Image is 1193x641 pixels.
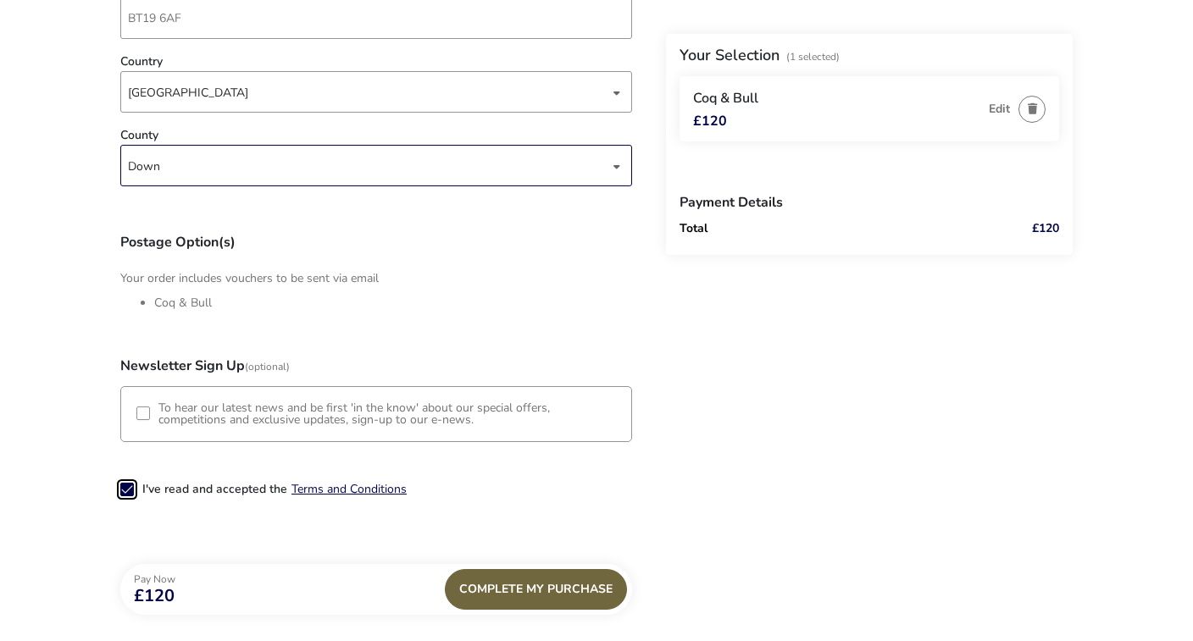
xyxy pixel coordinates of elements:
[154,294,632,312] li: Coq & Bull
[120,483,136,498] p-checkbox: 3-term_condi
[128,146,609,185] span: [object Object]
[680,45,780,65] h2: Your Selection
[693,89,758,108] span: Coq & Bull
[1032,220,1059,236] naf-get-fp-price: £120
[291,483,407,495] button: Terms and Conditions
[134,588,175,605] span: £120
[613,150,621,183] div: dropdown trigger
[786,50,840,64] span: (1 Selected)
[128,72,609,112] span: [object Object]
[693,114,727,128] span: £120
[120,130,158,141] label: County
[680,182,1059,223] h3: Payment Details
[120,85,632,101] p-dropdown: Country
[120,158,632,174] p-dropdown: County
[120,345,632,386] h3: Newsletter Sign Up
[245,360,290,373] span: (Optional)
[613,76,621,109] div: dropdown trigger
[680,223,983,235] p: Total
[120,269,632,294] p: Your order includes vouchers to be sent via email
[459,583,613,595] span: Complete My Purchase
[120,56,163,68] label: Country
[158,402,616,426] label: To hear our latest news and be first 'in the know' about our special offers, competitions and exc...
[445,569,627,610] div: Complete My Purchase
[142,484,287,495] label: I've read and accepted the
[134,574,175,584] p: Pay Now
[120,235,632,269] h2: Postage Option(s)
[128,146,609,187] div: Down
[989,102,1010,115] button: Edit
[128,72,609,113] div: [GEOGRAPHIC_DATA]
